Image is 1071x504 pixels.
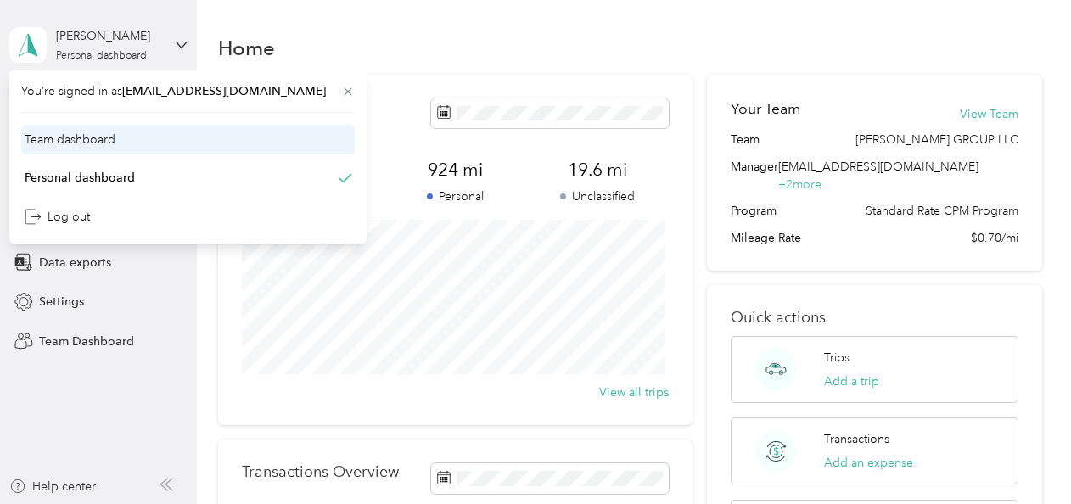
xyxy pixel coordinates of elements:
p: Transactions [824,430,889,448]
p: Personal [384,188,526,205]
button: Add an expense [824,454,913,472]
span: Team [731,131,760,148]
span: 19.6 mi [526,158,669,182]
div: Team dashboard [25,131,115,148]
div: Personal dashboard [56,51,147,61]
div: [PERSON_NAME] [56,27,162,45]
p: Unclassified [526,188,669,205]
h1: Home [218,39,275,57]
button: View Team [960,105,1018,123]
span: Mileage Rate [731,229,801,247]
span: Standard Rate CPM Program [866,202,1018,220]
span: [EMAIL_ADDRESS][DOMAIN_NAME] [122,84,326,98]
button: Add a trip [824,372,879,390]
span: $0.70/mi [971,229,1018,247]
span: + 2 more [778,177,821,192]
button: View all trips [599,384,669,401]
p: Transactions Overview [242,463,399,481]
span: You’re signed in as [21,82,355,100]
span: [PERSON_NAME] GROUP LLC [855,131,1018,148]
span: Team Dashboard [39,333,134,350]
span: [EMAIL_ADDRESS][DOMAIN_NAME] [778,160,978,174]
span: Data exports [39,254,111,272]
p: Trips [824,349,850,367]
span: Manager [731,158,778,193]
span: Settings [39,293,84,311]
iframe: Everlance-gr Chat Button Frame [976,409,1071,504]
h2: Your Team [731,98,800,120]
span: 924 mi [384,158,526,182]
div: Log out [25,208,90,226]
span: Program [731,202,777,220]
button: Help center [9,478,96,496]
p: Quick actions [731,309,1018,327]
div: Personal dashboard [25,169,135,187]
